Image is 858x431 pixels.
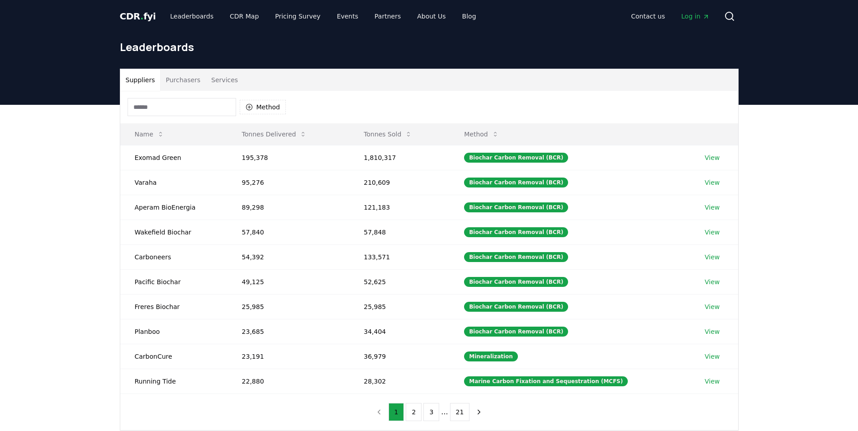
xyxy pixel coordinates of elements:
[705,377,720,386] a: View
[410,8,453,24] a: About Us
[464,153,568,163] div: Biochar Carbon Removal (BCR)
[349,170,450,195] td: 210,609
[464,351,518,361] div: Mineralization
[464,376,628,386] div: Marine Carbon Fixation and Sequestration (MCFS)
[349,369,450,394] td: 28,302
[120,220,228,244] td: Wakefield Biochar
[228,344,350,369] td: 23,191
[330,8,365,24] a: Events
[206,69,243,91] button: Services
[228,220,350,244] td: 57,840
[441,407,448,417] li: ...
[464,327,568,337] div: Biochar Carbon Removal (BCR)
[120,10,156,23] a: CDR.fyi
[705,327,720,336] a: View
[120,69,161,91] button: Suppliers
[705,302,720,311] a: View
[705,352,720,361] a: View
[228,269,350,294] td: 49,125
[120,319,228,344] td: Planboo
[120,195,228,220] td: Aperam BioEnergia
[228,319,350,344] td: 23,685
[228,145,350,170] td: 195,378
[705,178,720,187] a: View
[349,269,450,294] td: 52,625
[464,302,568,312] div: Biochar Carbon Removal (BCR)
[349,319,450,344] td: 34,404
[228,195,350,220] td: 89,298
[120,344,228,369] td: CarbonCure
[681,12,709,21] span: Log in
[120,145,228,170] td: Exomad Green
[163,8,483,24] nav: Main
[423,403,439,421] button: 3
[235,125,314,143] button: Tonnes Delivered
[624,8,716,24] nav: Main
[223,8,266,24] a: CDR Map
[705,228,720,237] a: View
[464,252,568,262] div: Biochar Carbon Removal (BCR)
[349,244,450,269] td: 133,571
[705,203,720,212] a: View
[228,244,350,269] td: 54,392
[406,403,422,421] button: 2
[464,277,568,287] div: Biochar Carbon Removal (BCR)
[120,269,228,294] td: Pacific Biochar
[128,125,171,143] button: Name
[228,170,350,195] td: 95,276
[240,100,286,114] button: Method
[268,8,327,24] a: Pricing Survey
[163,8,221,24] a: Leaderboards
[160,69,206,91] button: Purchasers
[349,220,450,244] td: 57,848
[464,202,568,212] div: Biochar Carbon Removal (BCR)
[120,294,228,319] td: Freres Biochar
[674,8,716,24] a: Log in
[356,125,419,143] button: Tonnes Sold
[471,403,487,421] button: next page
[349,195,450,220] td: 121,183
[367,8,408,24] a: Partners
[120,369,228,394] td: Running Tide
[389,403,404,421] button: 1
[457,125,506,143] button: Method
[120,170,228,195] td: Varaha
[450,403,470,421] button: 21
[705,277,720,286] a: View
[349,294,450,319] td: 25,985
[464,227,568,237] div: Biochar Carbon Removal (BCR)
[705,253,720,262] a: View
[228,369,350,394] td: 22,880
[120,11,156,22] span: CDR fyi
[705,153,720,162] a: View
[228,294,350,319] td: 25,985
[349,145,450,170] td: 1,810,317
[140,11,143,22] span: .
[455,8,484,24] a: Blog
[624,8,672,24] a: Contact us
[120,244,228,269] td: Carboneers
[464,178,568,187] div: Biochar Carbon Removal (BCR)
[349,344,450,369] td: 36,979
[120,40,739,54] h1: Leaderboards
